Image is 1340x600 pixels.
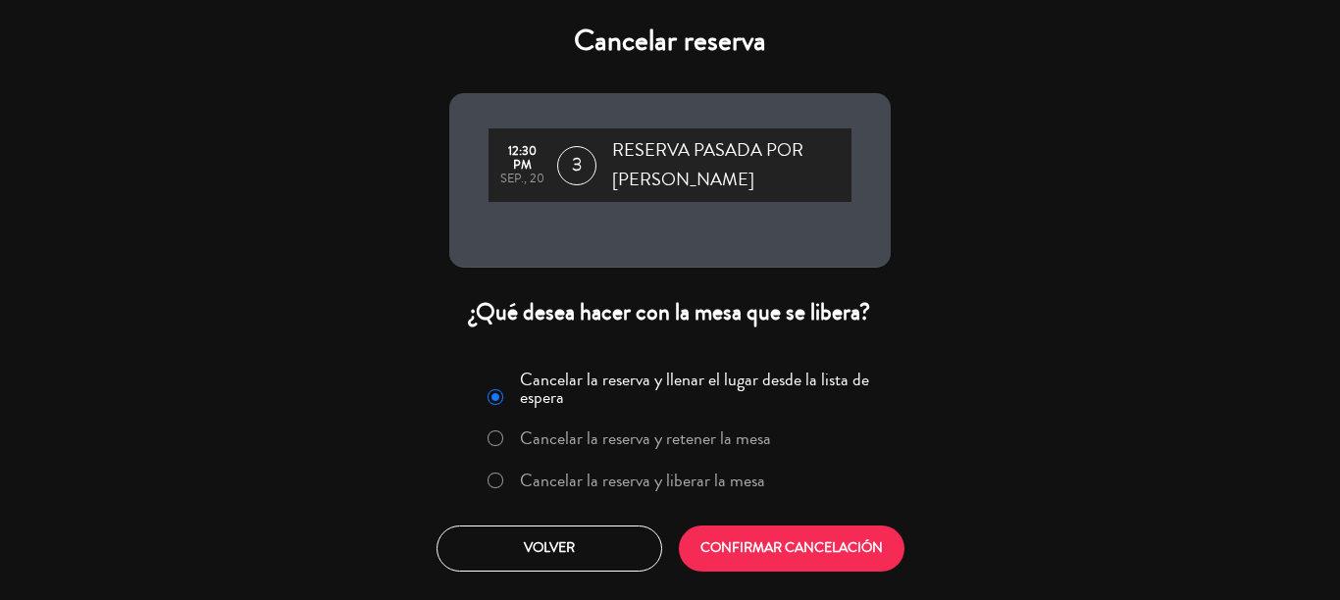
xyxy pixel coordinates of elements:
[557,146,596,185] span: 3
[498,173,547,186] div: sep., 20
[449,24,891,59] h4: Cancelar reserva
[679,525,904,572] button: CONFIRMAR CANCELACIÓN
[520,472,765,489] label: Cancelar la reserva y liberar la mesa
[520,371,879,406] label: Cancelar la reserva y llenar el lugar desde la lista de espera
[498,145,547,173] div: 12:30 PM
[449,297,891,327] div: ¿Qué desea hacer con la mesa que se libera?
[520,429,771,447] label: Cancelar la reserva y retener la mesa
[437,525,662,572] button: Volver
[612,136,851,194] span: RESERVA PASADA POR [PERSON_NAME]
